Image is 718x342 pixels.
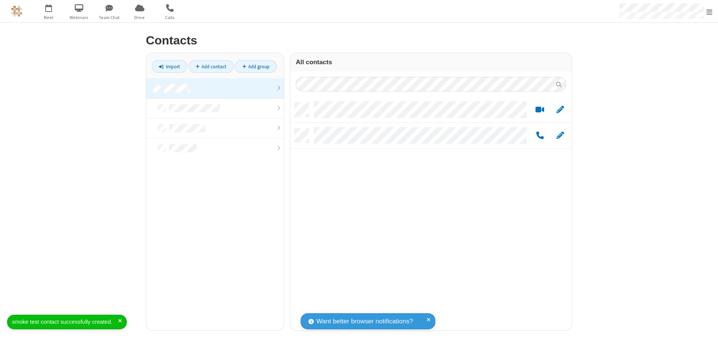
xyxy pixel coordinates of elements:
span: Meet [35,14,63,21]
span: Drive [126,14,154,21]
button: Edit [553,105,567,115]
button: Call by phone [533,131,547,140]
div: grid [290,97,572,330]
span: Want better browser notifications? [316,317,413,326]
div: smoke test contact successfully created. [12,318,118,326]
span: Team Chat [95,14,123,21]
h2: Contacts [146,34,572,47]
a: Add contact [188,60,234,73]
a: Import [152,60,187,73]
button: Start a video meeting [533,105,547,115]
h3: All contacts [296,59,566,66]
button: Edit [553,131,567,140]
img: QA Selenium DO NOT DELETE OR CHANGE [11,6,22,17]
span: Calls [156,14,184,21]
a: Add group [235,60,277,73]
span: Webinars [65,14,93,21]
